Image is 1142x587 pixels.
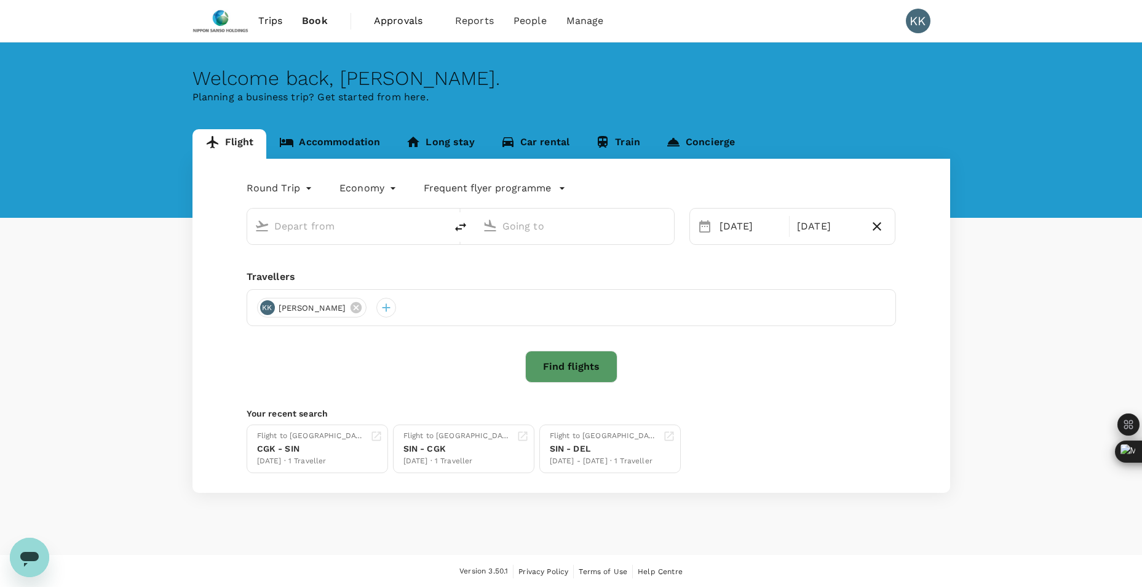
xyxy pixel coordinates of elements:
[437,225,440,227] button: Open
[582,129,653,159] a: Train
[274,217,420,236] input: Depart from
[906,9,930,33] div: KK
[403,442,512,455] div: SIN - CGK
[665,225,668,227] button: Open
[514,14,547,28] span: People
[638,565,683,578] a: Help Centre
[393,129,487,159] a: Long stay
[10,538,49,577] iframe: Button to launch messaging window
[518,565,568,578] a: Privacy Policy
[403,455,512,468] div: [DATE] · 1 Traveller
[339,178,399,198] div: Economy
[260,300,275,315] div: KK
[459,565,508,578] span: Version 3.50.1
[403,430,512,442] div: Flight to [GEOGRAPHIC_DATA]
[257,298,367,317] div: KK[PERSON_NAME]
[518,567,568,576] span: Privacy Policy
[424,181,551,196] p: Frequent flyer programme
[550,430,658,442] div: Flight to [GEOGRAPHIC_DATA]
[566,14,604,28] span: Manage
[257,455,365,468] div: [DATE] · 1 Traveller
[579,567,627,576] span: Terms of Use
[455,14,494,28] span: Reports
[446,212,475,242] button: delete
[502,217,648,236] input: Going to
[247,407,896,420] p: Your recent search
[192,90,950,105] p: Planning a business trip? Get started from here.
[792,214,864,239] div: [DATE]
[247,270,896,284] div: Travellers
[257,430,365,442] div: Flight to [GEOGRAPHIC_DATA]
[192,7,249,34] img: Nippon Sanso Holdings Singapore Pte Ltd
[247,178,315,198] div: Round Trip
[271,302,354,314] span: [PERSON_NAME]
[192,67,950,90] div: Welcome back , [PERSON_NAME] .
[257,442,365,455] div: CGK - SIN
[302,14,328,28] span: Book
[266,129,393,159] a: Accommodation
[550,455,658,468] div: [DATE] - [DATE] · 1 Traveller
[550,442,658,455] div: SIN - DEL
[488,129,583,159] a: Car rental
[192,129,267,159] a: Flight
[525,351,617,383] button: Find flights
[653,129,748,159] a: Concierge
[258,14,282,28] span: Trips
[715,214,787,239] div: [DATE]
[424,181,566,196] button: Frequent flyer programme
[374,14,435,28] span: Approvals
[638,567,683,576] span: Help Centre
[579,565,627,578] a: Terms of Use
